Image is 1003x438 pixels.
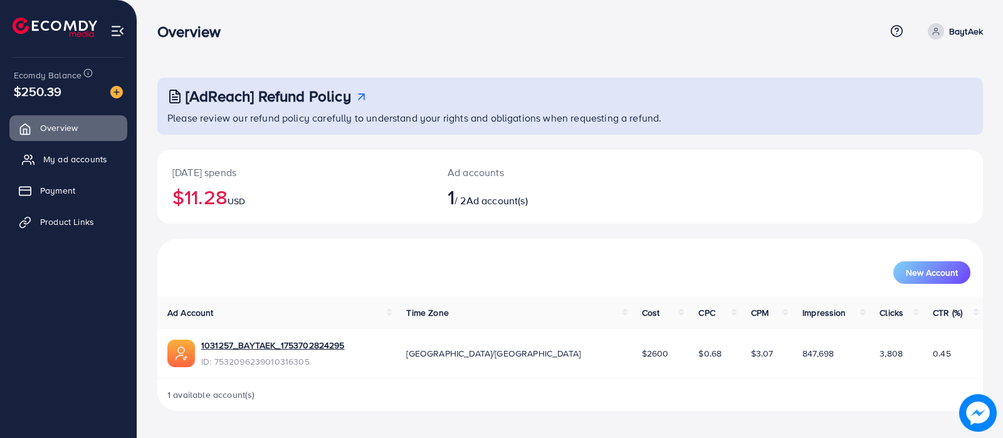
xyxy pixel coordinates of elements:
[228,195,245,207] span: USD
[201,339,345,352] a: 1031257_BAYTAEK_1753702824295
[448,185,624,209] h2: / 2
[406,306,448,319] span: Time Zone
[167,306,214,319] span: Ad Account
[43,153,107,165] span: My ad accounts
[167,110,975,125] p: Please review our refund policy carefully to understand your rights and obligations when requesti...
[642,347,669,360] span: $2600
[201,355,345,368] span: ID: 7532096239010316305
[949,24,983,39] p: BaytAek
[880,347,903,360] span: 3,808
[698,306,715,319] span: CPC
[167,340,195,367] img: ic-ads-acc.e4c84228.svg
[448,182,454,211] span: 1
[13,18,97,37] img: logo
[448,165,624,180] p: Ad accounts
[157,23,231,41] h3: Overview
[880,306,903,319] span: Clicks
[167,388,255,401] span: 1 available account(s)
[751,306,769,319] span: CPM
[923,23,983,39] a: BaytAek
[959,394,997,432] img: image
[110,86,123,98] img: image
[40,184,75,197] span: Payment
[186,87,351,105] h3: [AdReach] Refund Policy
[40,122,78,134] span: Overview
[698,347,722,360] span: $0.68
[40,216,94,228] span: Product Links
[893,261,970,284] button: New Account
[14,69,81,81] span: Ecomdy Balance
[172,165,417,180] p: [DATE] spends
[9,178,127,203] a: Payment
[14,82,61,100] span: $250.39
[9,147,127,172] a: My ad accounts
[110,24,125,38] img: menu
[802,347,834,360] span: 847,698
[933,347,951,360] span: 0.45
[642,306,660,319] span: Cost
[9,209,127,234] a: Product Links
[172,185,417,209] h2: $11.28
[933,306,962,319] span: CTR (%)
[802,306,846,319] span: Impression
[406,347,580,360] span: [GEOGRAPHIC_DATA]/[GEOGRAPHIC_DATA]
[906,268,958,277] span: New Account
[751,347,774,360] span: $3.07
[9,115,127,140] a: Overview
[466,194,528,207] span: Ad account(s)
